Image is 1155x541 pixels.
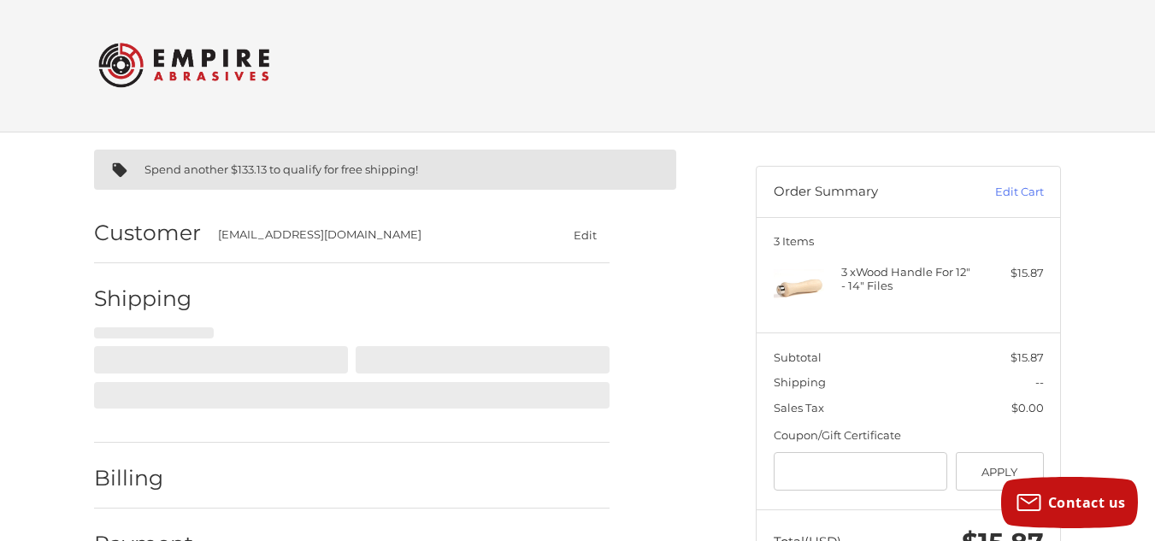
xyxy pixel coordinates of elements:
[774,350,822,364] span: Subtotal
[774,401,824,415] span: Sales Tax
[218,226,527,244] div: [EMAIL_ADDRESS][DOMAIN_NAME]
[94,285,194,312] h2: Shipping
[958,184,1044,201] a: Edit Cart
[774,375,826,389] span: Shipping
[94,220,201,246] h2: Customer
[560,222,610,247] button: Edit
[956,452,1044,491] button: Apply
[774,234,1044,248] h3: 3 Items
[94,465,194,491] h2: Billing
[98,32,269,98] img: Empire Abrasives
[1011,401,1044,415] span: $0.00
[774,184,958,201] h3: Order Summary
[1001,477,1138,528] button: Contact us
[774,427,1044,444] div: Coupon/Gift Certificate
[1035,375,1044,389] span: --
[1048,493,1126,512] span: Contact us
[1011,350,1044,364] span: $15.87
[774,452,948,491] input: Gift Certificate or Coupon Code
[841,265,972,293] h4: 3 x Wood Handle For 12" - 14" Files
[976,265,1044,282] div: $15.87
[144,162,418,176] span: Spend another $133.13 to qualify for free shipping!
